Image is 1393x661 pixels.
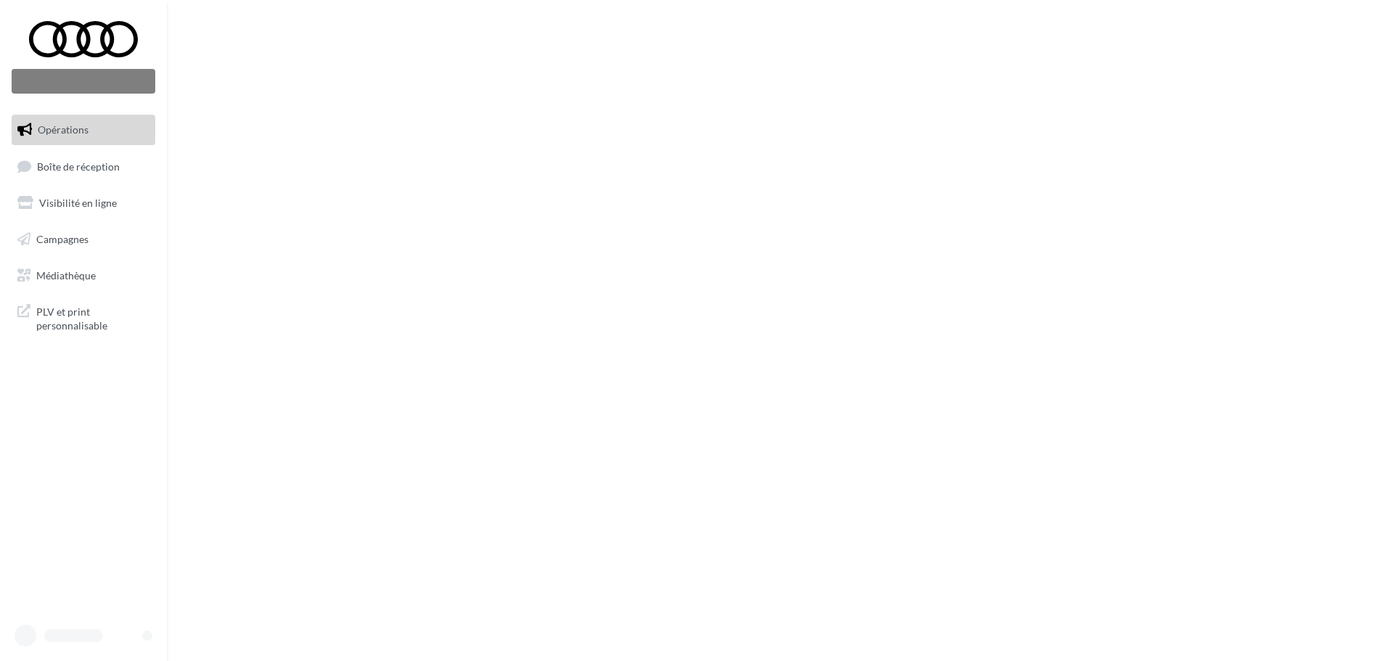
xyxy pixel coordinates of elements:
span: Visibilité en ligne [39,197,117,209]
a: Médiathèque [9,260,158,291]
span: Campagnes [36,233,89,245]
span: Opérations [38,123,89,136]
span: PLV et print personnalisable [36,302,149,333]
span: Médiathèque [36,268,96,281]
span: Boîte de réception [37,160,120,172]
a: Visibilité en ligne [9,188,158,218]
a: Opérations [9,115,158,145]
a: PLV et print personnalisable [9,296,158,339]
a: Campagnes [9,224,158,255]
a: Boîte de réception [9,151,158,182]
div: Nouvelle campagne [12,69,155,94]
